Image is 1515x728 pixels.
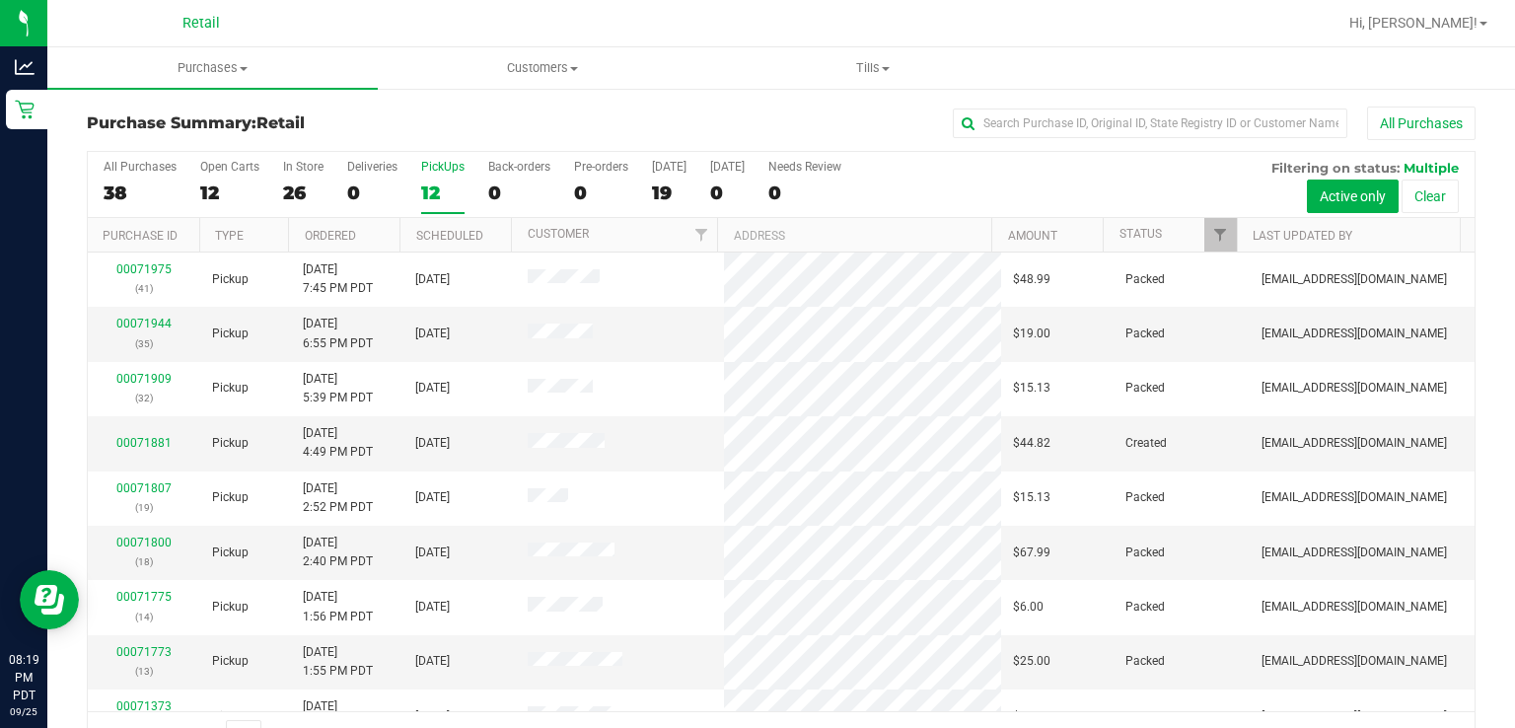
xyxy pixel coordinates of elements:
span: [DATE] [415,488,450,507]
a: Amount [1008,229,1057,243]
div: 0 [574,182,628,204]
span: $19.00 [1013,325,1050,343]
iframe: Resource center [20,570,79,629]
span: $6.00 [1013,598,1044,617]
button: All Purchases [1367,107,1476,140]
a: Purchases [47,47,378,89]
span: [DATE] 2:40 PM PDT [303,534,373,571]
span: [DATE] [415,270,450,289]
span: $48.99 [1013,270,1050,289]
span: Pickup [212,325,249,343]
p: (19) [100,498,188,517]
span: Purchases [47,59,378,77]
span: Hi, [PERSON_NAME]! [1349,15,1478,31]
span: Packed [1125,488,1165,507]
span: [DATE] 6:55 PM PDT [303,315,373,352]
div: PickUps [421,160,465,174]
span: [DATE] [415,598,450,617]
span: Packed [1125,707,1165,726]
span: $20.00 [1013,707,1050,726]
span: Pickup [212,598,249,617]
span: Packed [1125,325,1165,343]
div: 0 [347,182,397,204]
a: 00071807 [116,481,172,495]
span: Retail [182,15,220,32]
a: 00071775 [116,590,172,604]
div: 12 [200,182,259,204]
span: [DATE] [415,379,450,398]
a: Customer [528,227,589,241]
a: Last Updated By [1253,229,1352,243]
span: [EMAIL_ADDRESS][DOMAIN_NAME] [1262,652,1447,671]
span: Packed [1125,652,1165,671]
div: 0 [710,182,745,204]
a: Scheduled [416,229,483,243]
span: Customers [379,59,707,77]
span: [EMAIL_ADDRESS][DOMAIN_NAME] [1262,544,1447,562]
a: 00071773 [116,645,172,659]
span: Created [1125,434,1167,453]
a: 00071373 [116,699,172,713]
span: $44.82 [1013,434,1050,453]
a: Tills [708,47,1039,89]
inline-svg: Analytics [15,57,35,77]
span: [EMAIL_ADDRESS][DOMAIN_NAME] [1262,325,1447,343]
span: [DATE] 2:52 PM PDT [303,479,373,517]
span: [DATE] 1:56 PM PDT [303,588,373,625]
p: 08:19 PM PDT [9,651,38,704]
span: [EMAIL_ADDRESS][DOMAIN_NAME] [1262,270,1447,289]
p: (35) [100,334,188,353]
div: [DATE] [652,160,686,174]
button: Active only [1307,180,1399,213]
span: $25.00 [1013,652,1050,671]
span: Pickup [212,434,249,453]
div: 26 [283,182,324,204]
h3: Purchase Summary: [87,114,549,132]
span: [DATE] [415,434,450,453]
a: Status [1119,227,1162,241]
div: Needs Review [768,160,841,174]
a: 00071975 [116,262,172,276]
span: [DATE] [415,544,450,562]
div: In Store [283,160,324,174]
a: 00071909 [116,372,172,386]
span: [EMAIL_ADDRESS][DOMAIN_NAME] [1262,379,1447,398]
div: 0 [488,182,550,204]
p: 09/25 [9,704,38,719]
button: Clear [1402,180,1459,213]
span: [DATE] 7:45 PM PDT [303,260,373,298]
span: Packed [1125,379,1165,398]
span: Pickup [212,652,249,671]
span: [DATE] [415,652,450,671]
a: 00071944 [116,317,172,330]
div: Back-orders [488,160,550,174]
inline-svg: Retail [15,100,35,119]
span: Retail [256,113,305,132]
p: (13) [100,662,188,681]
div: 19 [652,182,686,204]
div: Deliveries [347,160,397,174]
span: Pickup [212,270,249,289]
span: Packed [1125,544,1165,562]
span: Pickup [212,544,249,562]
div: Pre-orders [574,160,628,174]
span: Packed [1125,270,1165,289]
span: [EMAIL_ADDRESS][DOMAIN_NAME] [1262,707,1447,726]
a: 00071800 [116,536,172,549]
span: $15.13 [1013,488,1050,507]
span: [DATE] 4:49 PM PDT [303,424,373,462]
span: $15.13 [1013,379,1050,398]
a: Type [215,229,244,243]
a: 00071881 [116,436,172,450]
span: Pickup [212,379,249,398]
a: Filter [685,218,717,252]
span: [EMAIL_ADDRESS][DOMAIN_NAME] [1262,598,1447,617]
div: All Purchases [104,160,177,174]
span: Tills [709,59,1038,77]
span: $67.99 [1013,544,1050,562]
span: [EMAIL_ADDRESS][DOMAIN_NAME] [1262,488,1447,507]
p: (32) [100,389,188,407]
p: (14) [100,608,188,626]
span: Multiple [1404,160,1459,176]
span: Packed [1125,598,1165,617]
